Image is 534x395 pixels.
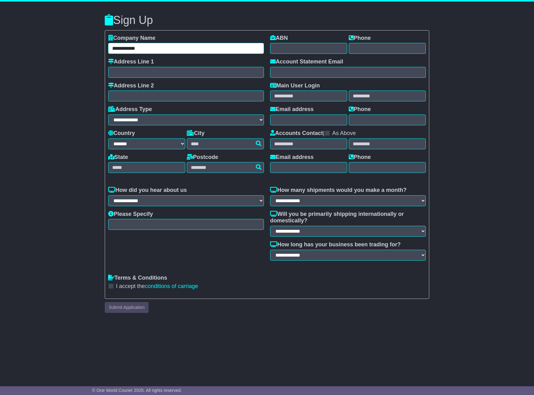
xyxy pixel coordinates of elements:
label: Accounts Contact [270,130,323,137]
label: Please Specify [108,211,153,218]
h3: Sign Up [105,14,429,26]
label: I accept the [116,283,198,290]
a: conditions of carriage [145,283,198,289]
label: Address Type [108,106,152,113]
label: Address Line 2 [108,82,154,89]
label: Account Statement Email [270,58,343,65]
label: Company Name [108,35,155,42]
label: Phone [349,154,371,161]
label: As Above [332,130,356,137]
label: Phone [349,106,371,113]
label: City [187,130,205,137]
label: Email address [270,154,314,161]
label: How many shipments would you make a month? [270,187,407,194]
label: Will you be primarily shipping internationally or domestically? [270,211,426,224]
label: Terms & Conditions [108,275,167,281]
button: Submit Application [105,302,149,313]
label: ABN [270,35,288,42]
label: How long has your business been trading for? [270,241,401,248]
label: Email address [270,106,314,113]
label: How did you hear about us [108,187,187,194]
label: Country [108,130,135,137]
label: State [108,154,128,161]
label: Address Line 1 [108,58,154,65]
label: Postcode [187,154,218,161]
span: © One World Courier 2025. All rights reserved. [92,388,182,393]
div: | [270,130,426,138]
label: Main User Login [270,82,320,89]
label: Phone [349,35,371,42]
